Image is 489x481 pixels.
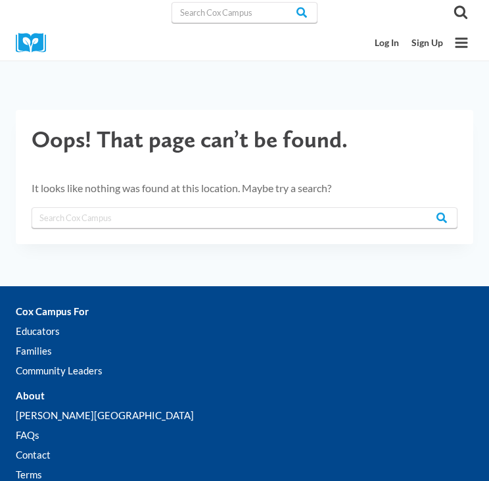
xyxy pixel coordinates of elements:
a: Families [16,342,473,361]
img: Cox Campus [16,33,55,53]
a: Community Leaders [16,361,473,381]
p: It looks like nothing was found at this location. Maybe try a search? [32,180,457,197]
input: Search Cox Campus [32,207,457,228]
a: Contact [16,445,473,465]
h1: Oops! That page can’t be found. [32,126,457,153]
a: Log In [368,32,405,55]
nav: Secondary Mobile Navigation [368,32,449,55]
button: Open menu [450,31,473,55]
a: FAQs [16,425,473,445]
input: Search Cox Campus [172,2,317,23]
a: [PERSON_NAME][GEOGRAPHIC_DATA] [16,405,473,425]
a: Sign Up [405,32,449,55]
a: Educators [16,322,473,342]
